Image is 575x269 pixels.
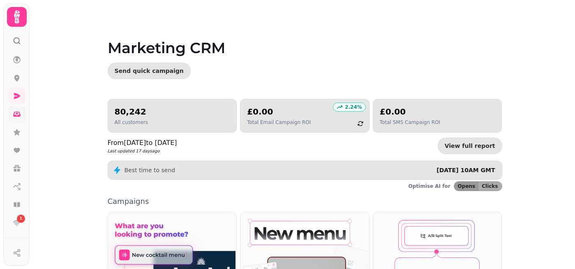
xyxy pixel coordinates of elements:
p: Total SMS Campaign ROI [380,119,440,126]
h2: £0.00 [247,106,311,117]
span: Opens [458,184,476,189]
p: Campaigns [108,198,502,205]
p: Last updated 17 days ago [108,148,177,154]
button: Clicks [478,182,501,191]
p: Optimise AI for [409,183,450,189]
p: Total Email Campaign ROI [247,119,311,126]
button: refresh [353,117,367,131]
button: Send quick campaign [108,63,191,79]
p: 2.24 % [345,104,362,110]
h2: 80,242 [115,106,148,117]
a: 1 [9,215,25,231]
p: All customers [115,119,148,126]
span: Send quick campaign [115,68,184,74]
button: Opens [454,182,479,191]
a: View full report [438,138,502,154]
span: Clicks [482,184,498,189]
span: [DATE] 10AM GMT [436,167,495,173]
span: 1 [20,216,22,222]
h2: £0.00 [380,106,440,117]
p: From [DATE] to [DATE] [108,138,177,148]
h1: Marketing CRM [108,20,502,56]
p: Best time to send [125,166,176,174]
